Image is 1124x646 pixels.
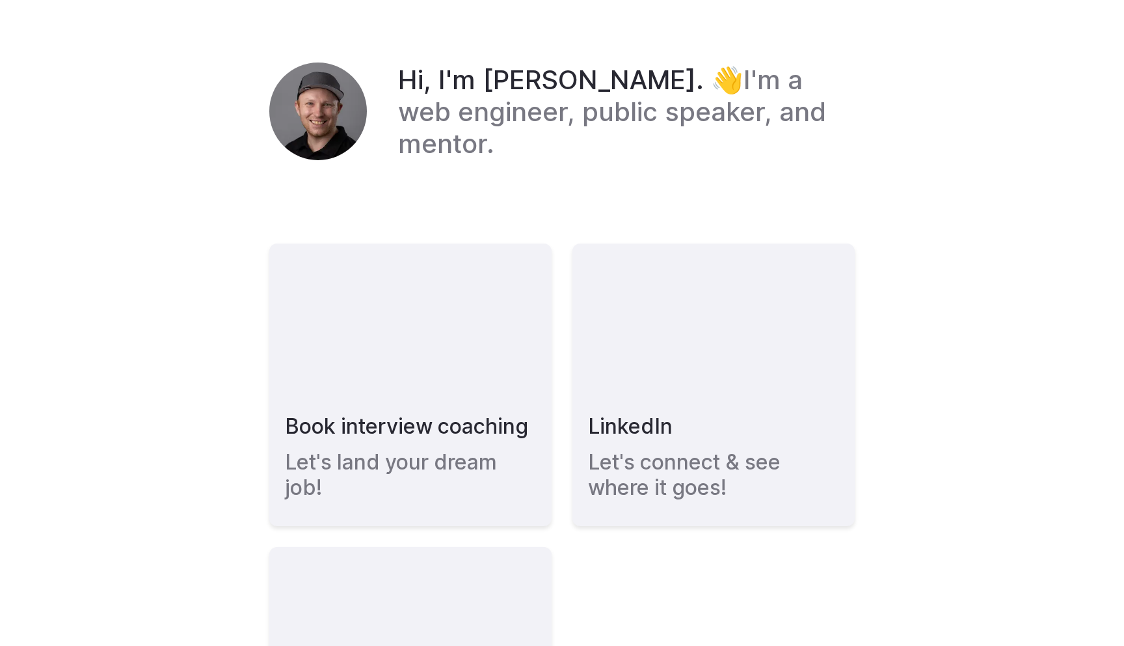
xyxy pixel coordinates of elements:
img: Kyle Boss's Headshot [269,63,367,160]
h3: Book interview coaching [285,414,528,439]
h4: Let's land your dream job! [285,449,536,500]
a: LinkedInLet's connect & see where it goes! [572,244,855,526]
em: Hi, I'm [PERSON_NAME]. 👋 [398,64,743,96]
a: Book interview coachingLet's land your dream job! [269,244,552,526]
h4: Let's connect & see where it goes! [588,449,839,500]
h3: LinkedIn [588,414,673,439]
h1: I'm a web engineer, public speaker, and mentor. [398,64,855,160]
